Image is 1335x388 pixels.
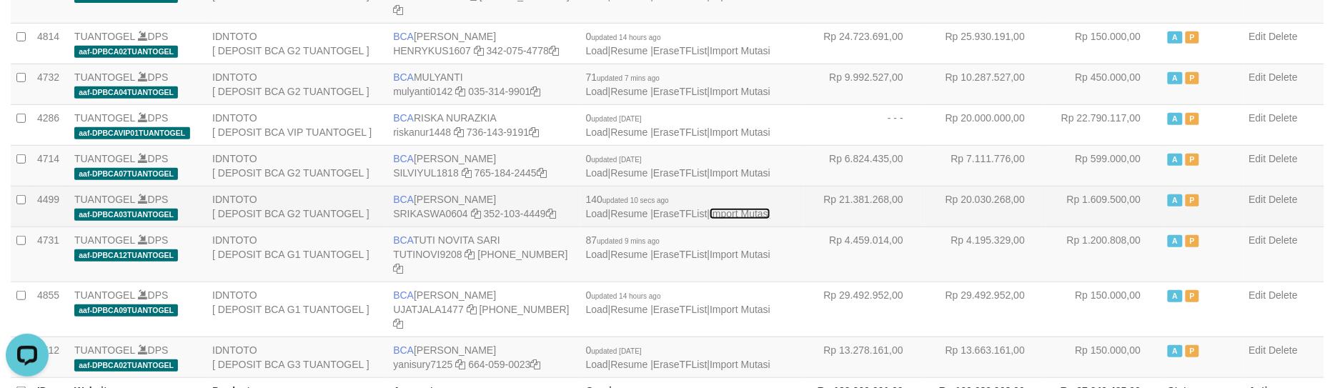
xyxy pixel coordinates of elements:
[393,194,414,205] span: BCA
[74,86,178,99] span: aaf-DPBCA04TUANTOGEL
[31,145,69,186] td: 4714
[597,74,660,82] span: updated 7 mins ago
[1168,154,1182,166] span: Active
[207,337,387,377] td: IDNTOTO [ DEPOSIT BCA G3 TUANTOGEL ]
[31,104,69,145] td: 4286
[611,167,648,179] a: Resume
[710,249,770,260] a: Import Mutasi
[387,23,580,64] td: [PERSON_NAME] 342-075-4778
[393,289,414,301] span: BCA
[586,31,661,42] span: 0
[69,337,207,377] td: DPS
[6,6,49,49] button: Open LiveChat chat widget
[925,23,1046,64] td: Rp 25.930.191,00
[611,359,648,370] a: Resume
[1186,72,1200,84] span: Paused
[586,344,770,370] span: | | |
[454,126,464,138] a: Copy riskanur1448 to clipboard
[653,126,707,138] a: EraseTFList
[1046,227,1162,282] td: Rp 1.200.808,00
[207,104,387,145] td: IDNTOTO [ DEPOSIT BCA VIP TUANTOGEL ]
[74,31,135,42] a: TUANTOGEL
[586,71,660,83] span: 71
[1249,234,1266,246] a: Edit
[74,289,135,301] a: TUANTOGEL
[1186,194,1200,207] span: Paused
[803,227,925,282] td: Rp 4.459.014,00
[586,289,661,301] span: 0
[31,64,69,104] td: 4732
[1186,113,1200,125] span: Paused
[1168,113,1182,125] span: Active
[74,127,190,139] span: aaf-DPBCAVIP01TUANTOGEL
[387,104,580,145] td: RISKA NURAZKIA 736-143-9191
[653,86,707,97] a: EraseTFList
[456,86,466,97] a: Copy mulyanti0142 to clipboard
[586,208,608,219] a: Load
[710,208,770,219] a: Import Mutasi
[74,153,135,164] a: TUANTOGEL
[31,227,69,282] td: 4731
[1249,194,1266,205] a: Edit
[586,153,642,164] span: 0
[710,86,770,97] a: Import Mutasi
[586,304,608,315] a: Load
[586,153,770,179] span: | | |
[710,167,770,179] a: Import Mutasi
[586,289,770,315] span: | | |
[74,234,135,246] a: TUANTOGEL
[531,86,541,97] a: Copy 0353149901 to clipboard
[925,64,1046,104] td: Rp 10.287.527,00
[74,194,135,205] a: TUANTOGEL
[586,45,608,56] a: Load
[74,46,178,58] span: aaf-DPBCA02TUANTOGEL
[462,167,472,179] a: Copy SILVIYUL1818 to clipboard
[393,344,414,356] span: BCA
[611,86,648,97] a: Resume
[393,4,403,16] a: Copy 5655032115 to clipboard
[1249,31,1266,42] a: Edit
[393,167,459,179] a: SILVIYUL1818
[69,104,207,145] td: DPS
[393,45,471,56] a: HENRYKUS1607
[546,208,556,219] a: Copy 3521034449 to clipboard
[586,249,608,260] a: Load
[393,304,464,315] a: UJATJALA1477
[1269,31,1298,42] a: Delete
[74,209,178,221] span: aaf-DPBCA03TUANTOGEL
[653,249,707,260] a: EraseTFList
[393,153,414,164] span: BCA
[207,186,387,227] td: IDNTOTO [ DEPOSIT BCA G2 TUANTOGEL ]
[611,45,648,56] a: Resume
[586,194,770,219] span: | | |
[387,227,580,282] td: TUTI NOVITA SARI [PHONE_NUMBER]
[1269,153,1298,164] a: Delete
[653,304,707,315] a: EraseTFList
[1046,282,1162,337] td: Rp 150.000,00
[586,126,608,138] a: Load
[925,227,1046,282] td: Rp 4.195.329,00
[653,167,707,179] a: EraseTFList
[1186,345,1200,357] span: Paused
[1046,337,1162,377] td: Rp 150.000,00
[1168,290,1182,302] span: Active
[803,186,925,227] td: Rp 21.381.268,00
[1249,112,1266,124] a: Edit
[393,359,452,370] a: yanisury7125
[586,112,770,138] span: | | |
[393,234,413,246] span: BCA
[653,45,707,56] a: EraseTFList
[393,263,403,274] a: Copy 5665095298 to clipboard
[1269,71,1298,83] a: Delete
[592,347,642,355] span: updated [DATE]
[387,64,580,104] td: MULYANTI 035-314-9901
[393,31,414,42] span: BCA
[529,126,539,138] a: Copy 7361439191 to clipboard
[1249,344,1266,356] a: Edit
[69,145,207,186] td: DPS
[207,23,387,64] td: IDNTOTO [ DEPOSIT BCA G2 TUANTOGEL ]
[74,112,135,124] a: TUANTOGEL
[393,112,414,124] span: BCA
[207,145,387,186] td: IDNTOTO [ DEPOSIT BCA G2 TUANTOGEL ]
[393,71,414,83] span: BCA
